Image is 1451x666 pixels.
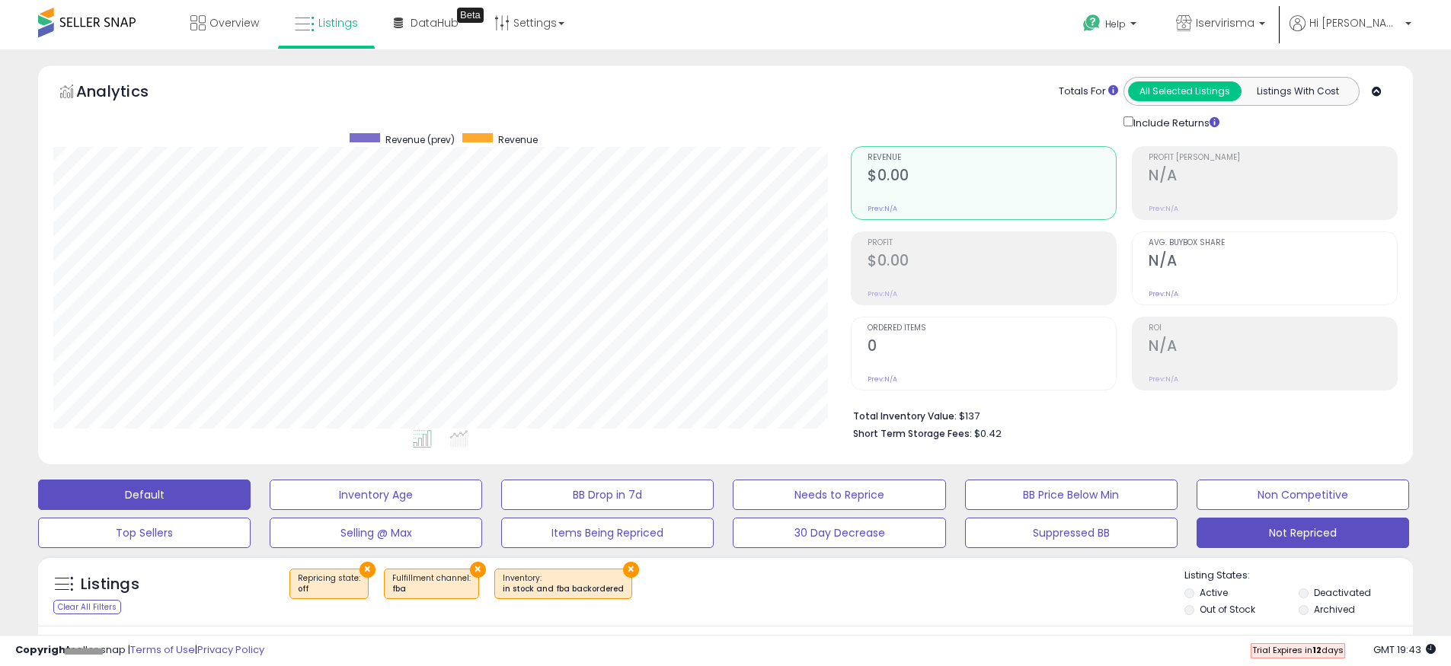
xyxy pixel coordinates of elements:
a: Hi [PERSON_NAME] [1290,15,1411,49]
span: Trial Expires in days [1252,644,1344,656]
h2: N/A [1149,167,1397,187]
a: Help [1071,2,1152,49]
span: DataHub [411,15,459,30]
span: 2025-10-8 19:43 GMT [1373,642,1436,657]
span: Repricing state : [298,572,360,595]
button: × [360,562,376,578]
button: Top Sellers [38,518,251,548]
div: in stock and fba backordered [503,584,624,594]
div: fba [392,584,471,594]
button: BB Drop in 7d [501,480,714,510]
span: Profit [868,239,1116,247]
b: 12 [1312,644,1322,656]
div: Include Returns [1112,113,1238,131]
button: Suppressed BB [965,518,1178,548]
span: Hi [PERSON_NAME] [1309,15,1401,30]
b: Short Term Storage Fees: [853,427,972,440]
span: Avg. Buybox Share [1149,239,1397,247]
button: Default [38,480,251,510]
span: Ordered Items [868,324,1116,333]
small: Prev: N/A [1149,374,1178,384]
span: Revenue [498,133,538,146]
span: Fulfillment channel : [392,572,471,595]
button: Not Repriced [1197,518,1409,548]
span: Revenue (prev) [385,133,455,146]
h2: $0.00 [868,167,1116,187]
i: Get Help [1082,14,1101,33]
p: Listing States: [1184,569,1413,583]
span: Listings [318,15,358,30]
span: Iservirisma [1196,15,1254,30]
strong: Copyright [15,642,71,657]
button: Selling @ Max [270,518,482,548]
span: Overview [209,15,259,30]
span: ROI [1149,324,1397,333]
span: Inventory : [503,572,624,595]
h2: N/A [1149,252,1397,272]
small: Prev: N/A [868,204,897,213]
small: Prev: N/A [868,289,897,298]
div: seller snap | | [15,643,264,658]
button: × [470,562,486,578]
div: off [298,584,360,594]
label: Active [1200,586,1228,599]
button: Listings With Cost [1241,81,1354,101]
div: Clear All Filters [53,600,121,614]
h2: 0 [868,337,1116,358]
small: Prev: N/A [1149,289,1178,298]
label: Out of Stock [1200,603,1255,616]
small: Prev: N/A [1149,204,1178,213]
button: Items Being Repriced [501,518,714,548]
button: BB Price Below Min [965,480,1178,510]
small: Prev: N/A [868,374,897,384]
button: 30 Day Decrease [733,518,945,548]
label: Archived [1314,603,1355,616]
label: Deactivated [1314,586,1371,599]
span: $0.42 [974,426,1002,441]
button: × [623,562,639,578]
div: Totals For [1059,84,1118,99]
button: Non Competitive [1197,480,1409,510]
b: Total Inventory Value: [853,409,957,422]
li: $137 [853,406,1386,424]
h5: Analytics [76,81,178,106]
span: Revenue [868,154,1116,162]
h2: N/A [1149,337,1397,358]
span: Help [1105,18,1126,30]
button: Needs to Reprice [733,480,945,510]
span: Profit [PERSON_NAME] [1149,154,1397,162]
div: Tooltip anchor [457,8,484,23]
h5: Listings [81,574,139,595]
button: Inventory Age [270,480,482,510]
button: All Selected Listings [1128,81,1242,101]
h2: $0.00 [868,252,1116,272]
